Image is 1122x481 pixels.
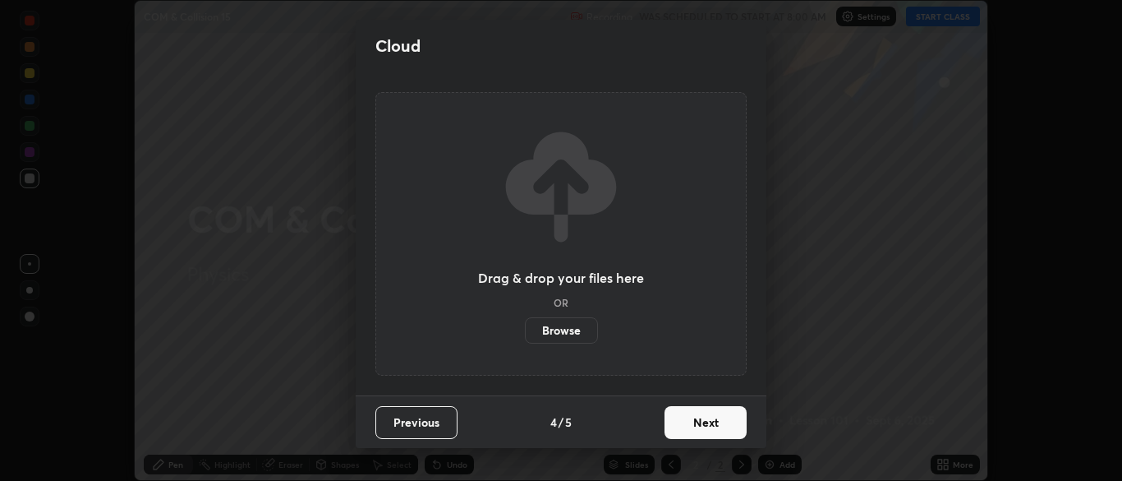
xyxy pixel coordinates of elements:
h5: OR [554,298,568,308]
button: Next [664,406,747,439]
h4: 4 [550,414,557,431]
button: Previous [375,406,458,439]
h4: 5 [565,414,572,431]
h2: Cloud [375,35,421,57]
h4: / [559,414,563,431]
h3: Drag & drop your files here [478,271,644,284]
